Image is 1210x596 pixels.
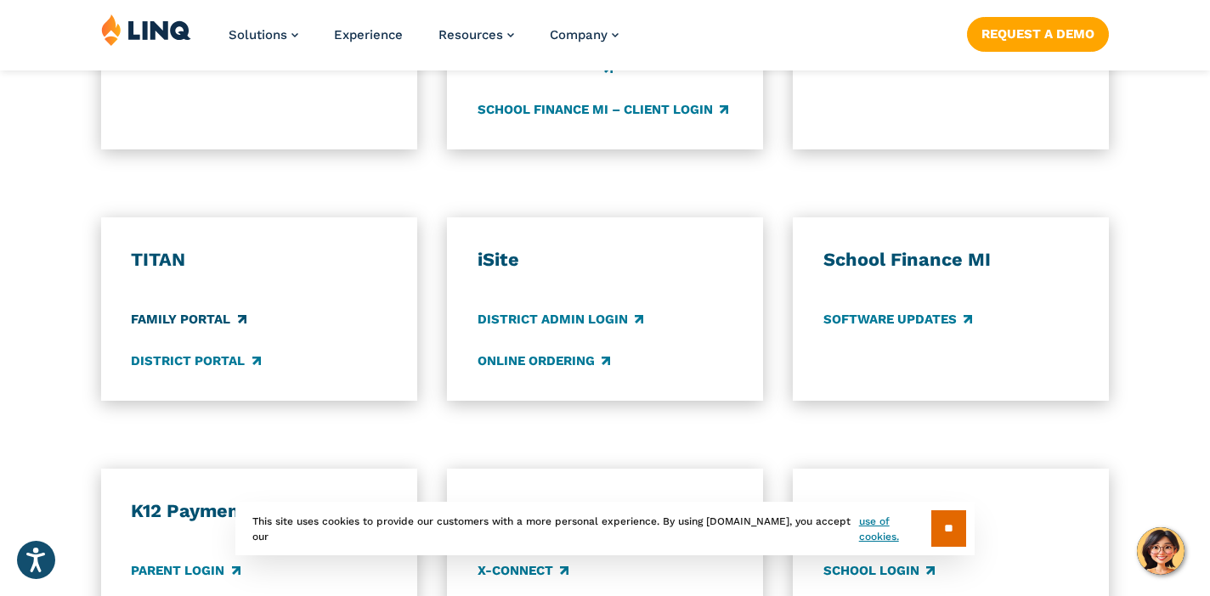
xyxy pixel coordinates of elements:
[478,310,643,329] a: District Admin Login
[823,310,972,329] a: Software Updates
[478,100,728,119] a: School Finance MI – Client Login
[131,351,260,370] a: District Portal
[229,14,619,70] nav: Primary Navigation
[823,499,1078,523] h3: Script
[859,514,931,544] a: use of cookies.
[235,502,975,555] div: This site uses cookies to provide our customers with a more personal experience. By using [DOMAIN...
[131,310,246,329] a: Family Portal
[967,14,1109,51] nav: Button Navigation
[478,351,610,370] a: Online Ordering
[967,17,1109,51] a: Request a Demo
[478,248,732,272] h3: iSite
[823,248,1078,272] h3: School Finance MI
[550,27,619,42] a: Company
[334,27,403,42] a: Experience
[101,14,191,46] img: LINQ | K‑12 Software
[550,27,608,42] span: Company
[478,499,732,523] h3: Specialized Data Systems
[229,27,298,42] a: Solutions
[438,27,514,42] a: Resources
[131,499,386,523] h3: K12 Payments Center
[131,248,386,272] h3: TITAN
[1137,527,1185,575] button: Hello, have a question? Let’s chat.
[229,27,287,42] span: Solutions
[438,27,503,42] span: Resources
